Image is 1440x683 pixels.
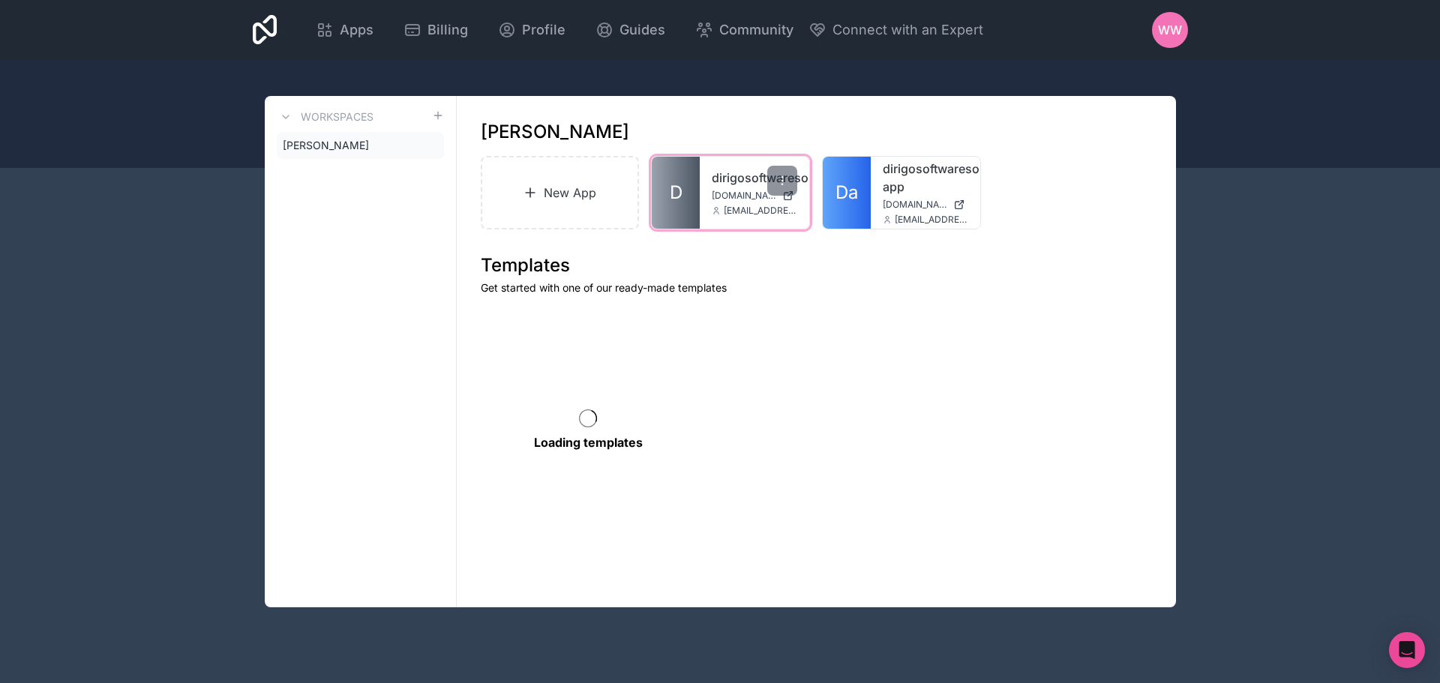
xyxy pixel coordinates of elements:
[583,13,677,46] a: Guides
[883,160,968,196] a: dirigosoftwaresolutions-app
[522,19,565,40] span: Profile
[481,120,629,144] h1: [PERSON_NAME]
[277,108,373,126] a: Workspaces
[670,181,682,205] span: D
[277,132,444,159] a: [PERSON_NAME]
[481,156,640,229] a: New App
[1389,632,1425,668] div: Open Intercom Messenger
[427,19,468,40] span: Billing
[1158,21,1182,39] span: WW
[683,13,805,46] a: Community
[835,181,858,205] span: Da
[534,433,643,451] p: Loading templates
[883,199,947,211] span: [DOMAIN_NAME]
[301,109,373,124] h3: Workspaces
[895,214,968,226] span: [EMAIL_ADDRESS][DOMAIN_NAME]
[340,19,373,40] span: Apps
[823,157,871,229] a: Da
[712,169,797,187] a: dirigosoftwaresolutions
[808,19,983,40] button: Connect with an Expert
[304,13,385,46] a: Apps
[883,199,968,211] a: [DOMAIN_NAME]
[391,13,480,46] a: Billing
[719,19,793,40] span: Community
[481,253,1152,277] h1: Templates
[481,280,1152,295] p: Get started with one of our ready-made templates
[832,19,983,40] span: Connect with an Expert
[652,157,700,229] a: D
[619,19,665,40] span: Guides
[712,190,797,202] a: [DOMAIN_NAME]
[724,205,797,217] span: [EMAIL_ADDRESS][DOMAIN_NAME]
[712,190,776,202] span: [DOMAIN_NAME]
[283,138,369,153] span: [PERSON_NAME]
[486,13,577,46] a: Profile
